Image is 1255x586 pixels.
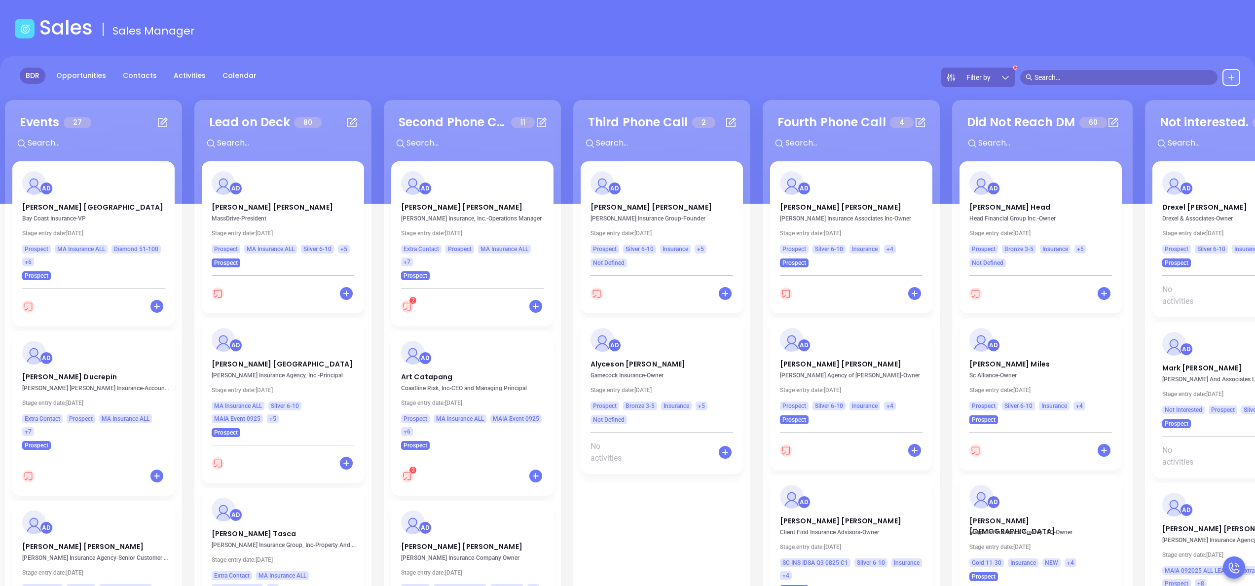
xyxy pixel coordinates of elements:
[401,202,544,207] p: [PERSON_NAME] [PERSON_NAME]
[1162,444,1205,468] span: No activities
[581,161,743,267] a: profileAnabell Dominguez[PERSON_NAME] [PERSON_NAME] [PERSON_NAME] Insurance Group-FounderStage en...
[27,137,175,149] input: Search...
[22,400,170,406] p: Tue 9/9/2025
[202,318,364,437] a: profileAnabell Dominguez[PERSON_NAME] [GEOGRAPHIC_DATA] [PERSON_NAME] Insurance Agency, Inc.-Prin...
[1165,244,1188,255] span: Prospect
[401,400,549,406] p: Wed 9/10/2025
[391,331,554,501] div: profileAnabell DominguezArt Catapang Coastline Risk, Inc-CEO and Managing PrincipalStage entry da...
[212,215,360,222] p: MassDrive - President
[12,161,175,280] a: profileAnabell Dominguez[PERSON_NAME] [GEOGRAPHIC_DATA] Bay Coast Insurance-VPStage entry date:[D...
[777,113,886,131] div: Fourth Phone Call
[404,270,427,281] span: Prospect
[22,542,165,547] p: [PERSON_NAME] [PERSON_NAME]
[581,318,743,479] div: profileAnabell DominguezAlyceson [PERSON_NAME] Gamecock Insurance-OwnerStage entry date:[DATE]Pro...
[1026,74,1033,81] span: search
[212,498,235,521] img: profile
[22,202,165,207] p: [PERSON_NAME] [GEOGRAPHIC_DATA]
[401,171,425,195] img: profile
[1067,557,1074,568] span: +4
[212,171,235,195] img: profile
[782,570,789,581] span: +4
[340,244,347,255] span: +5
[780,516,923,521] p: [PERSON_NAME] [PERSON_NAME]
[212,230,360,237] p: Tue 9/23/2025
[782,557,848,568] span: SC INS IDSA Q3 0825 C1
[214,427,238,438] span: Prospect
[591,215,738,222] p: Hemly Insurance Group - Founder
[782,414,806,425] span: Prospect
[591,230,738,237] p: Fri 8/1/2025
[815,401,843,411] span: Silver 6-10
[1162,284,1205,307] span: No activities
[894,557,920,568] span: Insurance
[214,401,262,411] span: MA Insurance ALL
[112,23,195,38] span: Sales Manager
[25,244,48,255] span: Prospect
[960,161,1122,267] a: profileAnabell Dominguez[PERSON_NAME] Head Head Financial Group Inc.-OwnerStage entry date:[DATE]...
[780,359,923,364] p: [PERSON_NAME] [PERSON_NAME]
[1197,244,1225,255] span: Silver 6-10
[20,68,45,84] a: BDR
[40,182,53,195] div: Anabell Dominguez
[1162,493,1186,516] img: profile
[969,529,1117,536] p: Magnolia Insurance Agency LLC - Owner
[40,352,53,365] div: Anabell Dominguez
[626,401,655,411] span: Bronze 3-5
[247,244,295,255] span: MA Insurance ALL
[212,556,360,563] p: Fri 9/19/2025
[960,318,1125,475] div: profileAnabell Dominguez[PERSON_NAME] Miles Sc Alliance-OwnerStage entry date:[DATE]ProspectSilve...
[972,414,996,425] span: Prospect
[401,385,549,392] p: Coastline Risk, Inc - CEO and Managing Principal
[212,529,354,534] p: [PERSON_NAME] Tasca
[12,108,175,161] div: Events27
[608,182,621,195] div: Anabell Dominguez
[780,215,928,222] p: Davis Insurance Associates Inc - Owner
[591,440,633,464] span: No activities
[217,68,262,84] a: Calendar
[212,328,235,352] img: profile
[626,244,654,255] span: Silver 6-10
[25,413,60,424] span: Extra Contact
[780,387,928,394] p: Fri 7/18/2025
[591,171,614,195] img: profile
[969,230,1117,237] p: Fri 8/1/2025
[593,257,625,268] span: Not Defined
[1041,401,1067,411] span: Insurance
[202,161,364,267] a: profileAnabell Dominguez[PERSON_NAME] [PERSON_NAME] MassDrive-PresidentStage entry date:[DATE]Pro...
[212,372,360,379] p: Zawada Insurance Agency, Inc. - Principal
[22,341,46,365] img: profile
[591,387,738,394] p: Fri 8/1/2025
[1211,404,1235,415] span: Prospect
[448,244,472,255] span: Prospect
[117,68,163,84] a: Contacts
[972,401,996,411] span: Prospect
[22,230,170,237] p: Tue 9/9/2025
[770,318,932,424] a: profileAnabell Dominguez[PERSON_NAME] [PERSON_NAME] [PERSON_NAME] Agency of [PERSON_NAME]-OwnerSt...
[581,108,743,161] div: Third Phone Call2
[436,413,484,424] span: MA Insurance ALL
[798,182,811,195] div: Anabell Dominguez
[588,113,688,131] div: Third Phone Call
[168,68,212,84] a: Activities
[229,339,242,352] div: Anabell Dominguez
[780,171,804,195] img: profile
[972,244,996,255] span: Prospect
[12,331,175,501] div: profileAnabell Dominguez[PERSON_NAME] Ducrepin [PERSON_NAME] [PERSON_NAME] Insurance-Account Exec...
[409,467,416,474] sup: 2
[770,161,932,267] a: profileAnabell Dominguez[PERSON_NAME] [PERSON_NAME] [PERSON_NAME] Insurance Associates Inc-OwnerS...
[20,113,60,131] div: Events
[969,215,1117,222] p: Head Financial Group Inc. - Owner
[202,161,364,318] div: profileAnabell Dominguez[PERSON_NAME] [PERSON_NAME] MassDrive-PresidentStage entry date:[DATE]Pro...
[798,339,811,352] div: Anabell Dominguez
[782,257,806,268] span: Prospect
[770,161,932,318] div: profileAnabell Dominguez[PERSON_NAME] [PERSON_NAME] [PERSON_NAME] Insurance Associates Inc-OwnerS...
[22,171,46,195] img: profile
[12,331,175,450] a: profileAnabell Dominguez[PERSON_NAME] Ducrepin [PERSON_NAME] [PERSON_NAME] Insurance-Account Exec...
[960,161,1125,318] div: profileAnabell Dominguez[PERSON_NAME] Head Head Financial Group Inc.-OwnerStage entry date:[DATE]...
[480,244,528,255] span: MA Insurance ALL
[969,544,1117,550] p: Thu 7/24/2025
[664,401,689,411] span: Insurance
[697,244,704,255] span: +5
[698,401,705,411] span: +5
[39,16,93,39] h1: Sales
